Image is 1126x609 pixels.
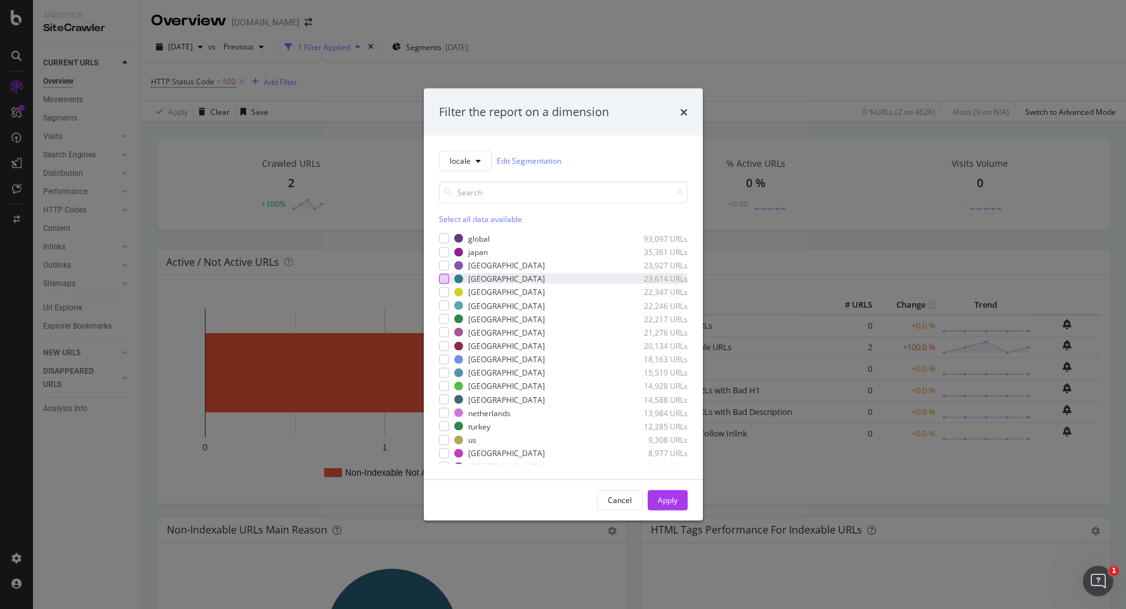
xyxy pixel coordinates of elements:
div: modal [424,89,703,521]
div: [GEOGRAPHIC_DATA] [468,448,545,459]
div: 12,285 URLs [625,421,688,431]
div: [GEOGRAPHIC_DATA] [468,367,545,378]
div: [GEOGRAPHIC_DATA] [468,300,545,311]
div: [GEOGRAPHIC_DATA] [468,287,545,298]
div: [GEOGRAPHIC_DATA] [468,394,545,405]
div: [GEOGRAPHIC_DATA] [468,354,545,365]
div: turkey [468,421,490,431]
div: [GEOGRAPHIC_DATA] [468,327,545,337]
div: 22,217 URLs [625,313,688,324]
a: Edit Segmentation [497,154,561,167]
button: locale [439,150,492,171]
div: 9,308 URLs [625,435,688,445]
div: 18,163 URLs [625,354,688,365]
button: Apply [648,490,688,510]
div: 15,519 URLs [625,367,688,378]
div: [GEOGRAPHIC_DATA] [468,461,545,472]
div: times [680,104,688,121]
div: 35,361 URLs [625,247,688,258]
div: [GEOGRAPHIC_DATA] [468,260,545,271]
div: 14,588 URLs [625,394,688,405]
input: Search [439,181,688,203]
div: Filter the report on a dimension [439,104,609,121]
div: 21,276 URLs [625,327,688,337]
div: us [468,435,476,445]
iframe: Intercom live chat [1083,566,1113,596]
div: [GEOGRAPHIC_DATA] [468,341,545,351]
span: locale [450,155,471,166]
div: 23,614 URLs [625,273,688,284]
div: Cancel [608,495,632,506]
div: 22,246 URLs [625,300,688,311]
div: 8,977 URLs [625,448,688,459]
div: netherlands [468,407,511,418]
div: 93,097 URLs [625,233,688,244]
div: [GEOGRAPHIC_DATA] [468,273,545,284]
div: 13,984 URLs [625,407,688,418]
div: Select all data available [439,213,688,224]
div: 14,928 URLs [625,381,688,391]
div: 8,792 URLs [625,461,688,472]
div: Apply [658,495,678,506]
div: [GEOGRAPHIC_DATA] [468,313,545,324]
button: Cancel [597,490,643,510]
div: 23,927 URLs [625,260,688,271]
div: global [468,233,490,244]
span: 1 [1109,566,1119,576]
div: 20,134 URLs [625,341,688,351]
div: japan [468,247,488,258]
div: 22,347 URLs [625,287,688,298]
div: [GEOGRAPHIC_DATA] [468,381,545,391]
